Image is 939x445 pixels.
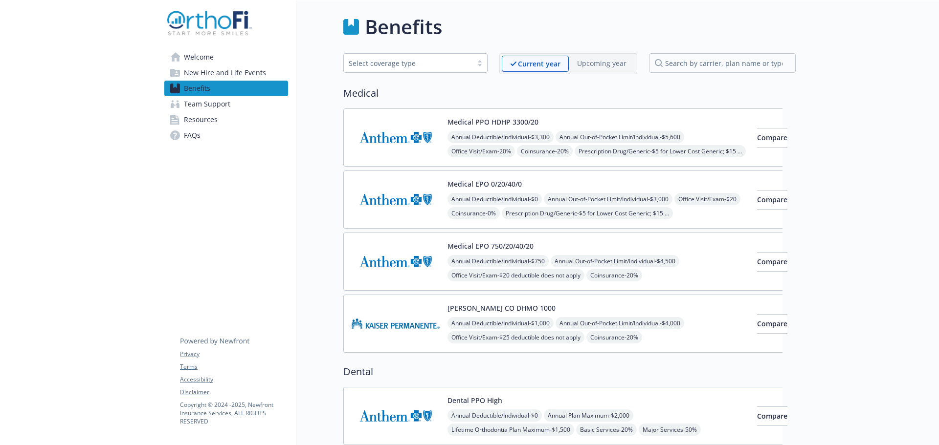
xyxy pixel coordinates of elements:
span: Compare [757,411,787,421]
p: Copyright © 2024 - 2025 , Newfront Insurance Services, ALL RIGHTS RESERVED [180,401,288,425]
span: Welcome [184,49,214,65]
a: Privacy [180,350,288,359]
h1: Benefits [365,12,442,42]
span: Prescription Drug/Generic - $5 for Lower Cost Generic; $15 for Generic [502,207,673,219]
span: Office Visit/Exam - $20 deductible does not apply [447,269,584,281]
button: Compare [757,252,787,272]
span: Lifetime Orthodontia Plan Maximum - $1,500 [447,424,574,436]
p: Upcoming year [577,58,626,68]
span: Major Services - 50% [639,424,701,436]
a: FAQs [164,127,288,143]
img: Kaiser Permanente of Colorado carrier logo [352,303,440,344]
span: Coinsurance - 20% [517,145,573,157]
span: Annual Deductible/Individual - $1,000 [447,317,554,329]
a: Accessibility [180,375,288,384]
span: Basic Services - 20% [576,424,637,436]
button: Compare [757,314,787,334]
span: Annual Deductible/Individual - $0 [447,409,542,422]
span: Annual Out-of-Pocket Limit/Individual - $4,500 [551,255,679,267]
span: Coinsurance - 20% [586,331,642,343]
span: Annual Out-of-Pocket Limit/Individual - $4,000 [556,317,684,329]
span: Upcoming year [569,56,635,72]
span: Prescription Drug/Generic - $5 for Lower Cost Generic; $15 for Generic [575,145,746,157]
a: New Hire and Life Events [164,65,288,81]
img: Anthem Blue Cross carrier logo [352,179,440,220]
span: Compare [757,319,787,328]
span: FAQs [184,127,201,143]
button: Medical EPO 0/20/40/0 [447,179,522,189]
a: Benefits [164,81,288,96]
p: Current year [518,59,560,69]
h2: Dental [343,364,796,379]
span: Office Visit/Exam - 20% [447,145,515,157]
button: Compare [757,406,787,426]
a: Disclaimer [180,388,288,397]
span: Office Visit/Exam - $25 deductible does not apply [447,331,584,343]
span: Benefits [184,81,210,96]
span: Annual Plan Maximum - $2,000 [544,409,633,422]
button: Medical EPO 750/20/40/20 [447,241,534,251]
span: Office Visit/Exam - $20 [674,193,740,205]
span: New Hire and Life Events [184,65,266,81]
span: Coinsurance - 20% [586,269,642,281]
a: Welcome [164,49,288,65]
a: Resources [164,112,288,127]
button: Dental PPO High [447,395,502,405]
span: Compare [757,257,787,266]
span: Coinsurance - 0% [447,207,500,219]
img: Anthem Blue Cross carrier logo [352,241,440,282]
input: search by carrier, plan name or type [649,53,796,73]
span: Annual Deductible/Individual - $3,300 [447,131,554,143]
a: Team Support [164,96,288,112]
button: [PERSON_NAME] CO DHMO 1000 [447,303,556,313]
span: Annual Out-of-Pocket Limit/Individual - $3,000 [544,193,672,205]
span: Team Support [184,96,230,112]
span: Compare [757,195,787,204]
img: Anthem Blue Cross carrier logo [352,117,440,158]
h2: Medical [343,86,796,101]
span: Annual Deductible/Individual - $0 [447,193,542,205]
button: Medical PPO HDHP 3300/20 [447,117,538,127]
button: Compare [757,190,787,210]
span: Resources [184,112,218,127]
span: Compare [757,133,787,142]
div: Select coverage type [349,58,468,68]
a: Terms [180,362,288,371]
button: Compare [757,128,787,148]
span: Annual Deductible/Individual - $750 [447,255,549,267]
span: Annual Out-of-Pocket Limit/Individual - $5,600 [556,131,684,143]
img: Anthem Blue Cross carrier logo [352,395,440,437]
